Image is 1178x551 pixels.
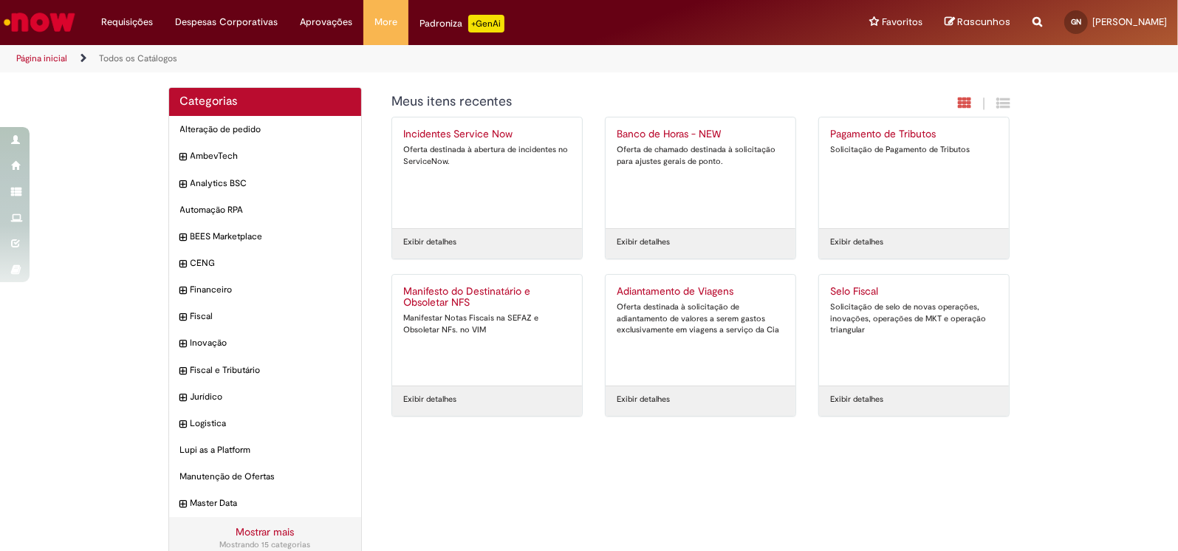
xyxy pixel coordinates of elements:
[997,96,1010,110] i: Exibição de grade
[830,394,883,405] a: Exibir detalhes
[180,257,187,272] i: expandir categoria CENG
[99,52,177,64] a: Todos os Catálogos
[169,276,362,304] div: expandir categoria Financeiro Financeiro
[180,417,187,432] i: expandir categoria Logistica
[191,257,351,270] span: CENG
[191,177,351,190] span: Analytics BSC
[180,150,187,165] i: expandir categoria AmbevTech
[468,15,504,32] p: +GenAi
[420,15,504,32] div: Padroniza
[617,144,784,167] div: Oferta de chamado destinada à solicitação para ajustes gerais de ponto.
[180,497,187,512] i: expandir categoria Master Data
[180,95,351,109] h2: Categorias
[1,7,78,37] img: ServiceNow
[617,129,784,140] h2: Banco de Horas - NEW
[180,310,187,325] i: expandir categoria Fiscal
[180,539,351,551] div: Mostrando 15 categorias
[169,196,362,224] div: Automação RPA
[882,15,922,30] span: Favoritos
[16,52,67,64] a: Página inicial
[180,123,351,136] span: Alteração de pedido
[169,383,362,411] div: expandir categoria Jurídico Jurídico
[191,417,351,430] span: Logistica
[191,391,351,403] span: Jurídico
[300,15,352,30] span: Aprovações
[180,391,187,405] i: expandir categoria Jurídico
[180,284,187,298] i: expandir categoria Financeiro
[392,275,582,386] a: Manifesto do Destinatário e Obsoletar NFS Manifestar Notas Fiscais na SEFAZ e Obsoletar NFs. no VIM
[983,95,986,112] span: |
[180,230,187,245] i: expandir categoria BEES Marketplace
[169,116,362,517] ul: Categorias
[617,394,670,405] a: Exibir detalhes
[1071,17,1081,27] span: GN
[617,301,784,336] div: Oferta destinada à solicitação de adiantamento de valores a serem gastos exclusivamente em viagen...
[191,284,351,296] span: Financeiro
[830,301,998,336] div: Solicitação de selo de novas operações, inovações, operações de MKT e operação triangular
[1092,16,1167,28] span: [PERSON_NAME]
[11,45,774,72] ul: Trilhas de página
[169,250,362,277] div: expandir categoria CENG CENG
[169,437,362,464] div: Lupi as a Platform
[169,410,362,437] div: expandir categoria Logistica Logistica
[391,95,850,109] h1: {"description":"","title":"Meus itens recentes"} Categoria
[606,275,795,386] a: Adiantamento de Viagens Oferta destinada à solicitação de adiantamento de valores a serem gastos ...
[169,303,362,330] div: expandir categoria Fiscal Fiscal
[191,337,351,349] span: Inovação
[191,497,351,510] span: Master Data
[236,525,294,538] a: Mostrar mais
[101,15,153,30] span: Requisições
[403,394,456,405] a: Exibir detalhes
[180,364,187,379] i: expandir categoria Fiscal e Tributário
[403,129,571,140] h2: Incidentes Service Now
[180,444,351,456] span: Lupi as a Platform
[392,117,582,228] a: Incidentes Service Now Oferta destinada à abertura de incidentes no ServiceNow.
[403,236,456,248] a: Exibir detalhes
[180,470,351,483] span: Manutenção de Ofertas
[830,129,998,140] h2: Pagamento de Tributos
[169,223,362,250] div: expandir categoria BEES Marketplace BEES Marketplace
[957,15,1010,29] span: Rascunhos
[180,177,187,192] i: expandir categoria Analytics BSC
[169,329,362,357] div: expandir categoria Inovação Inovação
[617,286,784,298] h2: Adiantamento de Viagens
[180,204,351,216] span: Automação RPA
[606,117,795,228] a: Banco de Horas - NEW Oferta de chamado destinada à solicitação para ajustes gerais de ponto.
[403,312,571,335] div: Manifestar Notas Fiscais na SEFAZ e Obsoletar NFs. no VIM
[191,364,351,377] span: Fiscal e Tributário
[191,230,351,243] span: BEES Marketplace
[374,15,397,30] span: More
[403,144,571,167] div: Oferta destinada à abertura de incidentes no ServiceNow.
[169,116,362,143] div: Alteração de pedido
[830,236,883,248] a: Exibir detalhes
[617,236,670,248] a: Exibir detalhes
[830,286,998,298] h2: Selo Fiscal
[169,463,362,490] div: Manutenção de Ofertas
[191,310,351,323] span: Fiscal
[959,96,972,110] i: Exibição em cartão
[819,275,1009,386] a: Selo Fiscal Solicitação de selo de novas operações, inovações, operações de MKT e operação triang...
[169,170,362,197] div: expandir categoria Analytics BSC Analytics BSC
[819,117,1009,228] a: Pagamento de Tributos Solicitação de Pagamento de Tributos
[175,15,278,30] span: Despesas Corporativas
[403,286,571,309] h2: Manifesto do Destinatário e Obsoletar NFS
[169,357,362,384] div: expandir categoria Fiscal e Tributário Fiscal e Tributário
[191,150,351,162] span: AmbevTech
[180,337,187,352] i: expandir categoria Inovação
[169,143,362,170] div: expandir categoria AmbevTech AmbevTech
[945,16,1010,30] a: Rascunhos
[830,144,998,156] div: Solicitação de Pagamento de Tributos
[169,490,362,517] div: expandir categoria Master Data Master Data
